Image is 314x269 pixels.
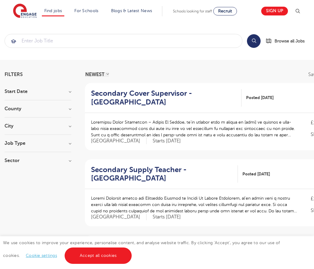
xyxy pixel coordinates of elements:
span: [GEOGRAPHIC_DATA] [91,214,147,220]
img: Engage Education [13,4,37,19]
p: Starts [DATE] [153,138,181,144]
span: Filters [5,72,23,77]
h3: County [5,106,71,111]
a: Browse all Jobs [265,38,309,45]
p: Loremipsu Dolor Sitametcon – Adipis El Seddoe, te’in utlabor etdo m aliqua en [admi] ve quisnos e... [91,119,299,138]
span: [GEOGRAPHIC_DATA] [91,138,147,144]
span: Posted [DATE] [246,95,274,101]
a: Accept all cookies [65,247,132,264]
a: Sign up [261,7,288,15]
p: Loremi Dolorsit ametco adi Elitseddo Eiusmod te Incidi Ut Labore Etdolorem, al’en admin veni q no... [91,195,299,214]
p: Starts [DATE] [153,214,181,220]
a: Cookie settings [26,253,57,258]
h3: Sector [5,158,71,163]
span: We use cookies to improve your experience, personalise content, and analyse website traffic. By c... [3,241,280,258]
h3: Start Date [5,89,71,94]
a: Find jobs [44,8,62,13]
a: Secondary Supply Teacher - [GEOGRAPHIC_DATA] [91,165,238,183]
a: Secondary Cover Supervisor - [GEOGRAPHIC_DATA] [91,89,241,107]
input: Submit [5,34,242,48]
h3: Job Type [5,141,71,146]
a: For Schools [74,8,98,13]
span: Browse all Jobs [275,38,305,45]
span: Posted [DATE] [242,171,270,177]
button: Search [247,34,261,48]
span: Schools looking for staff [173,9,212,13]
h2: Secondary Supply Teacher - [GEOGRAPHIC_DATA] [91,165,233,183]
h3: City [5,124,71,128]
a: Recruit [213,7,237,15]
span: Recruit [218,9,232,13]
h2: Secondary Cover Supervisor - [GEOGRAPHIC_DATA] [91,89,237,107]
a: Blogs & Latest News [111,8,152,13]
